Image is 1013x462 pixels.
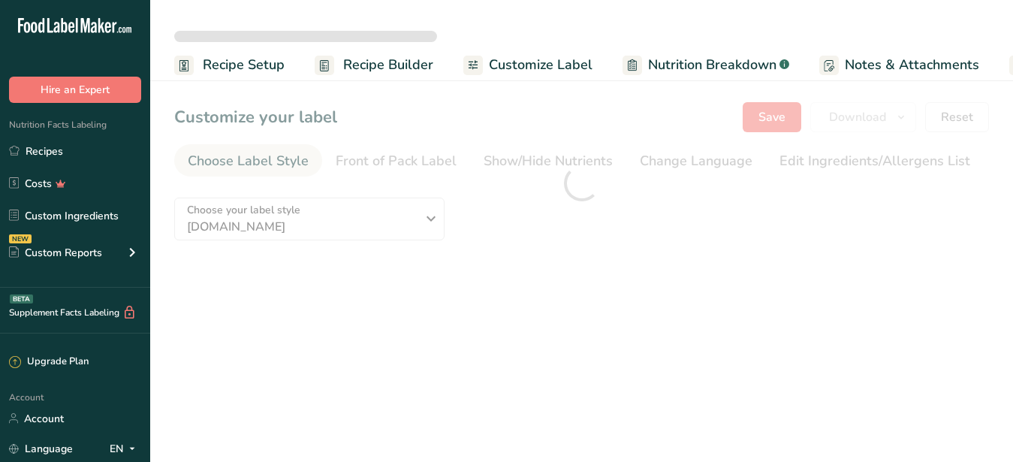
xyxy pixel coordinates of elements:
a: Recipe Builder [315,48,433,82]
span: Nutrition Breakdown [648,55,776,75]
span: Recipe Setup [203,55,285,75]
span: Customize Label [489,55,592,75]
a: Nutrition Breakdown [623,48,789,82]
a: Language [9,436,73,462]
div: NEW [9,234,32,243]
button: Hire an Expert [9,77,141,103]
span: Notes & Attachments [845,55,979,75]
a: Customize Label [463,48,592,82]
div: Upgrade Plan [9,355,89,370]
div: Custom Reports [9,245,102,261]
span: Recipe Builder [343,55,433,75]
a: Recipe Setup [174,48,285,82]
div: EN [110,439,141,457]
div: BETA [10,294,33,303]
a: Notes & Attachments [819,48,979,82]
